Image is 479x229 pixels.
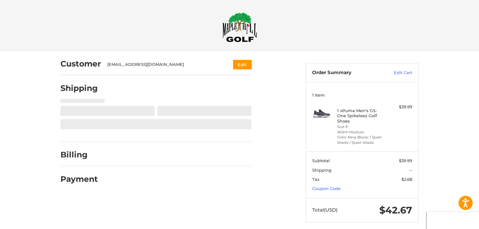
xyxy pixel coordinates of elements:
[107,61,221,68] div: [EMAIL_ADDRESS][DOMAIN_NAME]
[337,130,386,135] li: Width Medium
[399,158,412,163] span: $39.99
[312,177,319,182] span: Tax
[233,60,251,69] button: Edit
[312,158,330,163] span: Subtotal
[401,177,412,182] span: $2.68
[312,168,331,173] span: Shipping
[60,150,98,160] h2: Billing
[380,70,412,76] a: Edit Cart
[427,212,479,229] iframe: Google Customer Reviews
[312,186,341,191] a: Coupon Code
[60,59,101,69] h2: Customer
[337,135,386,145] li: Color Navy Blazer / Quiet Shade / Quiet Shade
[387,104,412,110] div: $39.99
[312,70,380,76] h3: Order Summary
[60,174,98,184] h2: Payment
[337,124,386,130] li: Size 9
[379,204,412,216] span: $42.67
[337,108,386,124] h4: 1 x Puma Men's GS-One Spikeless Golf Shoes
[312,207,337,213] span: Total (USD)
[222,12,257,42] img: Maple Hill Golf
[312,92,412,98] h3: 1 Item
[60,83,98,93] h2: Shipping
[409,168,412,173] span: --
